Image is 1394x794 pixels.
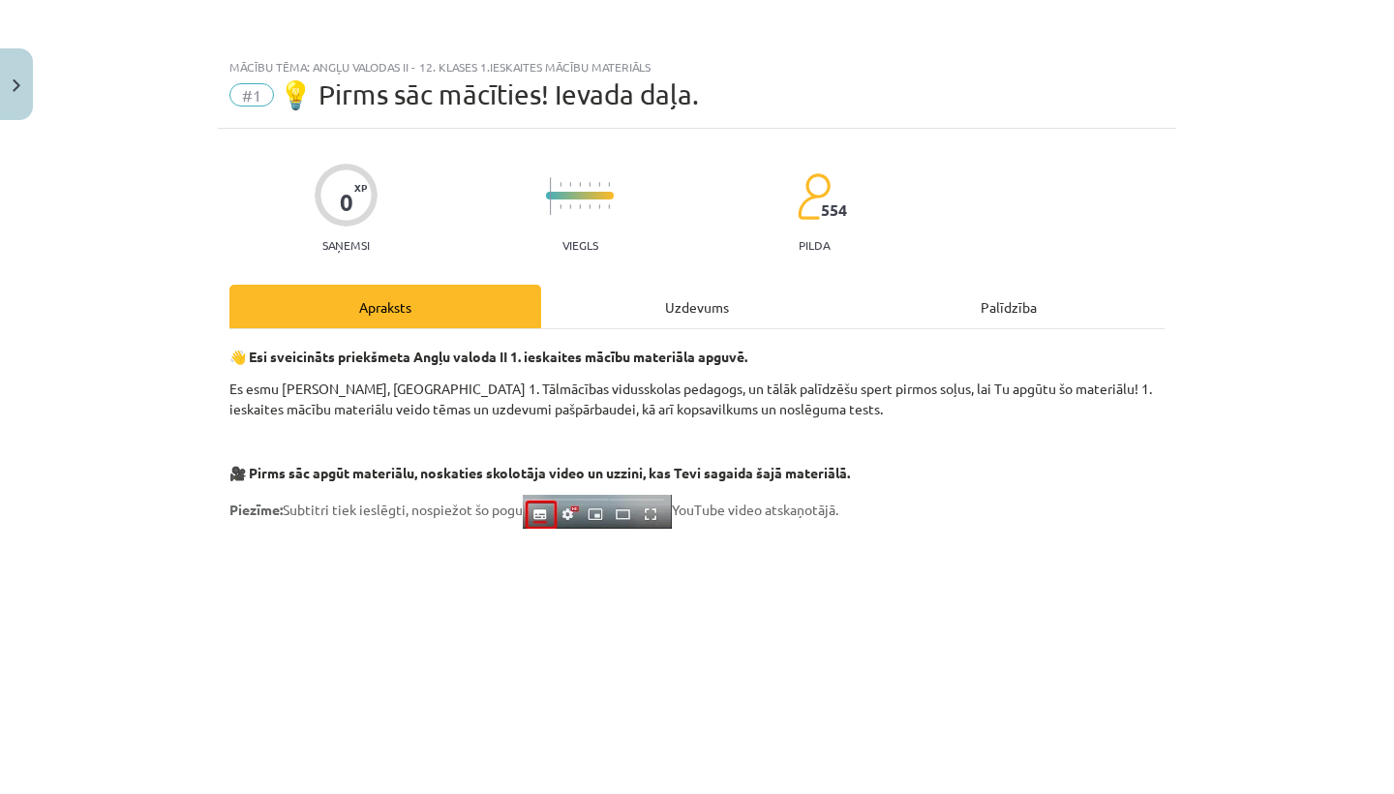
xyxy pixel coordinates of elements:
[229,348,747,365] strong: 👋 Esi sveicināts priekšmeta Angļu valoda II 1. ieskaites mācību materiāla apguvē.
[821,201,847,219] span: 554
[315,238,378,252] p: Saņemsi
[579,182,581,187] img: icon-short-line-57e1e144782c952c97e751825c79c345078a6d821885a25fce030b3d8c18986b.svg
[541,285,853,328] div: Uzdevums
[579,204,581,209] img: icon-short-line-57e1e144782c952c97e751825c79c345078a6d821885a25fce030b3d8c18986b.svg
[598,182,600,187] img: icon-short-line-57e1e144782c952c97e751825c79c345078a6d821885a25fce030b3d8c18986b.svg
[229,464,850,481] strong: 🎥 Pirms sāc apgūt materiālu, noskaties skolotāja video un uzzini, kas Tevi sagaida šajā materiālā.
[589,204,591,209] img: icon-short-line-57e1e144782c952c97e751825c79c345078a6d821885a25fce030b3d8c18986b.svg
[229,285,541,328] div: Apraksts
[797,172,831,221] img: students-c634bb4e5e11cddfef0936a35e636f08e4e9abd3cc4e673bd6f9a4125e45ecb1.svg
[229,379,1165,419] p: Es esmu [PERSON_NAME], [GEOGRAPHIC_DATA] 1. Tālmācības vidusskolas pedagogs, un tālāk palīdzēšu s...
[229,83,274,107] span: #1
[13,79,20,92] img: icon-close-lesson-0947bae3869378f0d4975bcd49f059093ad1ed9edebbc8119c70593378902aed.svg
[560,182,561,187] img: icon-short-line-57e1e144782c952c97e751825c79c345078a6d821885a25fce030b3d8c18986b.svg
[569,204,571,209] img: icon-short-line-57e1e144782c952c97e751825c79c345078a6d821885a25fce030b3d8c18986b.svg
[560,204,561,209] img: icon-short-line-57e1e144782c952c97e751825c79c345078a6d821885a25fce030b3d8c18986b.svg
[608,182,610,187] img: icon-short-line-57e1e144782c952c97e751825c79c345078a6d821885a25fce030b3d8c18986b.svg
[562,238,598,252] p: Viegls
[279,78,699,110] span: 💡 Pirms sāc mācīties! Ievada daļa.
[799,238,830,252] p: pilda
[598,204,600,209] img: icon-short-line-57e1e144782c952c97e751825c79c345078a6d821885a25fce030b3d8c18986b.svg
[853,285,1165,328] div: Palīdzība
[569,182,571,187] img: icon-short-line-57e1e144782c952c97e751825c79c345078a6d821885a25fce030b3d8c18986b.svg
[229,501,283,518] strong: Piezīme:
[340,189,353,216] div: 0
[589,182,591,187] img: icon-short-line-57e1e144782c952c97e751825c79c345078a6d821885a25fce030b3d8c18986b.svg
[550,177,552,215] img: icon-long-line-d9ea69661e0d244f92f715978eff75569469978d946b2353a9bb055b3ed8787d.svg
[229,501,838,518] span: Subtitri tiek ieslēgti, nospiežot šo pogu YouTube video atskaņotājā.
[608,204,610,209] img: icon-short-line-57e1e144782c952c97e751825c79c345078a6d821885a25fce030b3d8c18986b.svg
[354,182,367,193] span: XP
[229,60,1165,74] div: Mācību tēma: Angļu valodas ii - 12. klases 1.ieskaites mācību materiāls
